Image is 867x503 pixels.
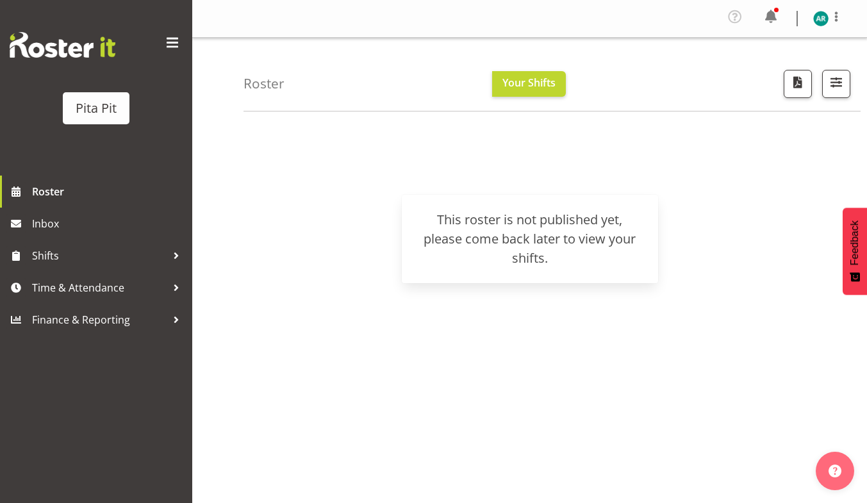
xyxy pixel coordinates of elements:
span: Feedback [849,220,861,265]
span: Your Shifts [502,76,556,90]
div: This roster is not published yet, please come back later to view your shifts. [417,210,643,268]
button: Feedback - Show survey [843,208,867,295]
h4: Roster [244,76,285,91]
span: Time & Attendance [32,278,167,297]
span: Inbox [32,214,186,233]
button: Download a PDF of the roster according to the set date range. [784,70,812,98]
span: Shifts [32,246,167,265]
span: Finance & Reporting [32,310,167,329]
button: Filter Shifts [822,70,850,98]
button: Your Shifts [492,71,566,97]
img: help-xxl-2.png [829,465,841,477]
span: Roster [32,182,186,201]
img: Rosterit website logo [10,32,115,58]
img: abby-roy10337.jpg [813,11,829,26]
div: Pita Pit [76,99,117,118]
